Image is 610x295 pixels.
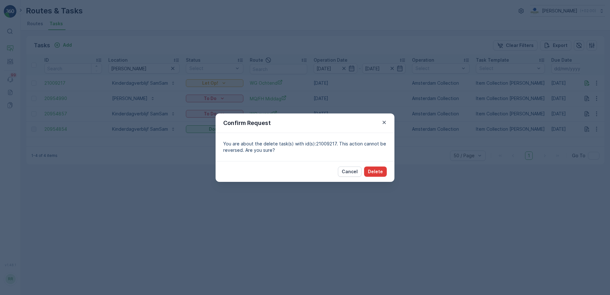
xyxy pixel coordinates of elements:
p: Delete [368,168,383,175]
p: You are about the delete task(s) with id(s):21009217. This action cannot be reversed. Are you sure? [223,141,387,153]
button: Cancel [338,167,362,177]
p: Confirm Request [223,119,271,128]
button: Delete [364,167,387,177]
p: Cancel [342,168,358,175]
